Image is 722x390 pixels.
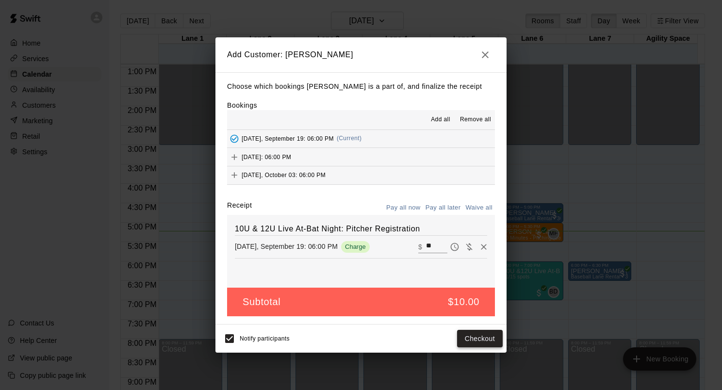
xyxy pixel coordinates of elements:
[431,115,450,125] span: Add all
[242,135,334,142] span: [DATE], September 19: 06:00 PM
[476,240,491,254] button: Remove
[460,115,491,125] span: Remove all
[227,148,495,166] button: Add[DATE]: 06:00 PM
[456,112,495,128] button: Remove all
[341,243,370,250] span: Charge
[227,200,252,215] label: Receipt
[227,166,495,184] button: Add[DATE], October 03: 06:00 PM
[337,135,362,142] span: (Current)
[242,172,326,179] span: [DATE], October 03: 06:00 PM
[242,153,291,160] span: [DATE]: 06:00 PM
[462,242,476,250] span: Waive payment
[423,200,463,215] button: Pay all later
[448,295,479,309] h5: $10.00
[243,295,280,309] h5: Subtotal
[463,200,495,215] button: Waive all
[418,242,422,252] p: $
[227,101,257,109] label: Bookings
[384,200,423,215] button: Pay all now
[227,130,495,148] button: Added - Collect Payment[DATE], September 19: 06:00 PM(Current)
[215,37,507,72] h2: Add Customer: [PERSON_NAME]
[227,153,242,160] span: Add
[447,242,462,250] span: Pay later
[240,335,290,342] span: Notify participants
[425,112,456,128] button: Add all
[227,81,495,93] p: Choose which bookings [PERSON_NAME] is a part of, and finalize the receipt
[227,171,242,179] span: Add
[235,223,487,235] h6: 10U & 12U Live At-Bat Night: Pitcher Registration
[457,330,503,348] button: Checkout
[227,131,242,146] button: Added - Collect Payment
[235,242,338,251] p: [DATE], September 19: 06:00 PM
